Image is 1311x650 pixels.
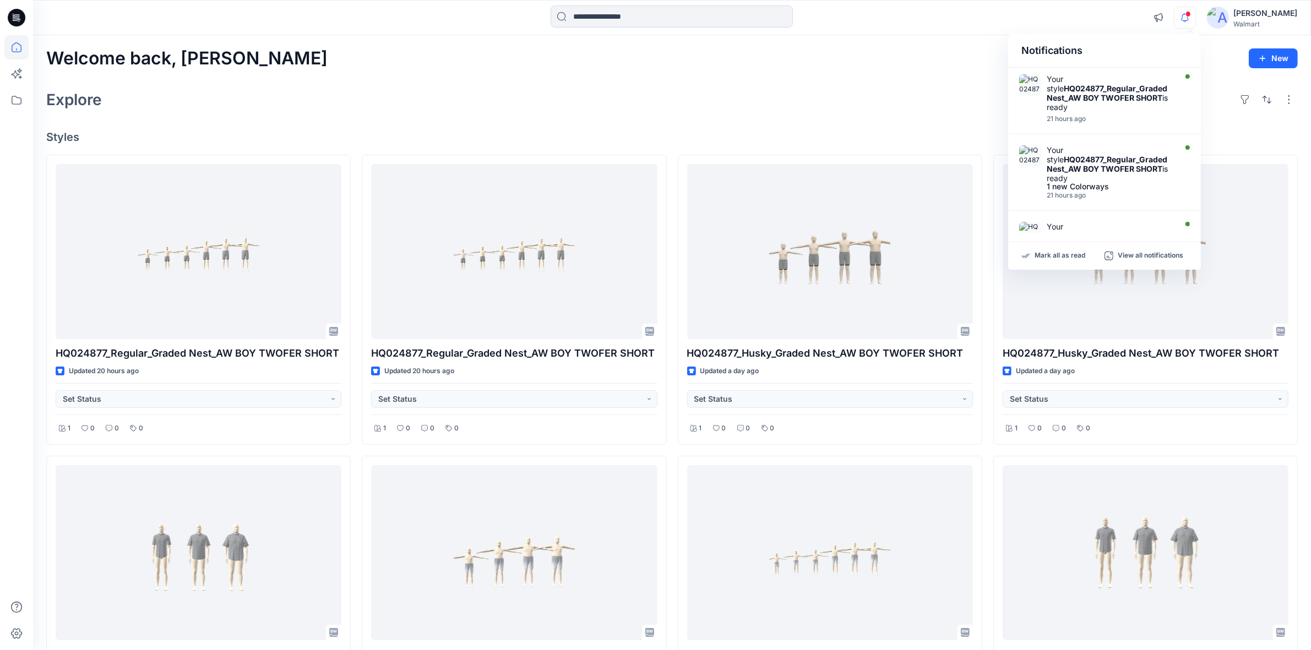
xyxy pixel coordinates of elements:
strong: HQ024877_Regular_Graded Nest_AW BOY TWOFER SHORT [1047,155,1167,173]
p: 0 [430,423,434,434]
p: 0 [1062,423,1066,434]
p: 0 [115,423,119,434]
p: 1 [1015,423,1018,434]
div: 1 new Colorways [1047,183,1173,190]
p: 0 [770,423,775,434]
p: 0 [746,423,750,434]
div: Tuesday, September 23, 2025 14:32 [1047,192,1173,199]
p: Updated 20 hours ago [69,365,139,377]
img: HQ024877_HUS_AW-BOY TWOFER SHORT [1019,222,1041,244]
div: Your style is ready [1047,74,1173,112]
p: View all notifications [1118,251,1183,261]
p: Updated a day ago [1016,365,1075,377]
div: Your style is ready [1047,145,1173,183]
p: Updated 20 hours ago [384,365,454,377]
a: HQ024877_Husky_Graded Nest_AW BOY TWOFER SHORT [687,164,973,339]
h2: Welcome back, [PERSON_NAME] [46,48,328,69]
button: New [1249,48,1298,68]
p: 1 [699,423,702,434]
a: HQ024283_Jump Size Set_GE SS STRETCH COOLING COMMUTER SHIRT [1003,465,1288,640]
a: HQ024877_Regular_Graded Nest_AW BOY TWOFER SHORT [56,164,341,339]
a: GE17024283_Jump Size Set_GE SS STRETCH COOLING COMMUTER SHIRT [56,465,341,640]
a: HQ024877_Husky_Graded Nest_AW BOY TWOFER SHORT [1003,164,1288,339]
div: Tuesday, September 23, 2025 14:39 [1047,115,1173,123]
p: 0 [1086,423,1090,434]
img: HQ024877_BOY TWOFER SHORT_ INSEAM 5 minch [1019,74,1041,96]
p: HQ024877_Regular_Graded Nest_AW BOY TWOFER SHORT [56,346,341,361]
p: Mark all as read [1035,251,1085,261]
p: 0 [406,423,410,434]
p: 0 [90,423,95,434]
div: Your style is ready [1047,222,1173,259]
div: [PERSON_NAME] [1233,7,1297,20]
p: 0 [139,423,143,434]
h4: Styles [46,130,1298,144]
img: HQ024877_BOY TWOFER SHORT_ INSEAM 5 minch [1019,145,1041,167]
p: HQ024877_Husky_Graded Nest_AW BOY TWOFER SHORT [1003,346,1288,361]
p: HQ024877_Regular_Graded Nest_AW BOY TWOFER SHORT [371,346,657,361]
a: 021723_Regular_Graded Nest_AW Boys Soccer Short1 [687,465,973,640]
a: HQ024877_Regular_Graded Nest_AW BOY TWOFER SHORT [371,164,657,339]
p: HQ024877_Husky_Graded Nest_AW BOY TWOFER SHORT [687,346,973,361]
a: 021723_Husky_Graded Nest_AW Boys Soccer Short1 [371,465,657,640]
strong: HQ024877_Husky_Graded Nest_AW BOY TWOFER SHORT [1047,231,1162,250]
p: 1 [383,423,386,434]
p: 1 [68,423,70,434]
img: avatar [1207,7,1229,29]
div: Notifications [1008,34,1201,68]
div: Walmart [1233,20,1297,28]
p: 0 [454,423,459,434]
strong: HQ024877_Regular_Graded Nest_AW BOY TWOFER SHORT [1047,84,1167,102]
p: 0 [1037,423,1042,434]
p: Updated a day ago [700,365,759,377]
p: 0 [722,423,726,434]
h2: Explore [46,91,102,108]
